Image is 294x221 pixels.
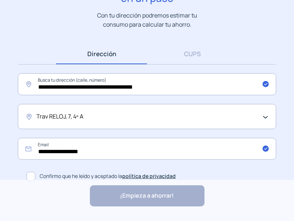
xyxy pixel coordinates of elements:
[122,172,176,179] a: política de privacidad
[56,43,147,64] a: Dirección
[36,112,83,121] span: Trav RELOJ, 7, 4º A
[147,43,238,64] a: CUPS
[90,11,204,29] p: Con tu dirección podremos estimar tu consumo para calcular tu ahorro.
[40,172,176,180] span: Confirmo que he leído y aceptado la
